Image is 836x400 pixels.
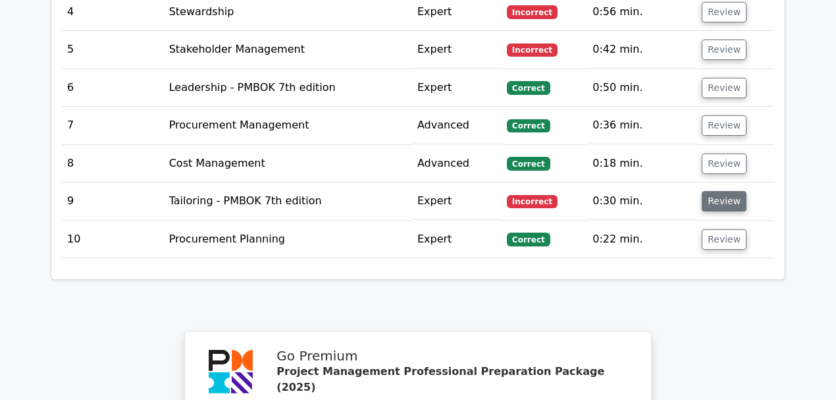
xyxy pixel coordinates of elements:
[164,107,412,144] td: Procurement Management
[507,195,558,208] span: Incorrect
[702,2,746,22] button: Review
[587,107,696,144] td: 0:36 min.
[702,40,746,60] button: Review
[507,81,550,94] span: Correct
[62,183,164,220] td: 9
[587,183,696,220] td: 0:30 min.
[62,221,164,258] td: 10
[702,191,746,212] button: Review
[62,145,164,183] td: 8
[507,119,550,132] span: Correct
[164,221,412,258] td: Procurement Planning
[164,145,412,183] td: Cost Management
[164,31,412,69] td: Stakeholder Management
[507,233,550,246] span: Correct
[164,69,412,107] td: Leadership - PMBOK 7th edition
[412,69,502,107] td: Expert
[587,221,696,258] td: 0:22 min.
[62,107,164,144] td: 7
[587,69,696,107] td: 0:50 min.
[507,43,558,57] span: Incorrect
[702,229,746,250] button: Review
[702,154,746,174] button: Review
[702,115,746,136] button: Review
[507,5,558,18] span: Incorrect
[62,69,164,107] td: 6
[164,183,412,220] td: Tailoring - PMBOK 7th edition
[507,157,550,170] span: Correct
[62,31,164,69] td: 5
[702,78,746,98] button: Review
[412,145,502,183] td: Advanced
[587,31,696,69] td: 0:42 min.
[412,31,502,69] td: Expert
[412,183,502,220] td: Expert
[412,107,502,144] td: Advanced
[412,221,502,258] td: Expert
[587,145,696,183] td: 0:18 min.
